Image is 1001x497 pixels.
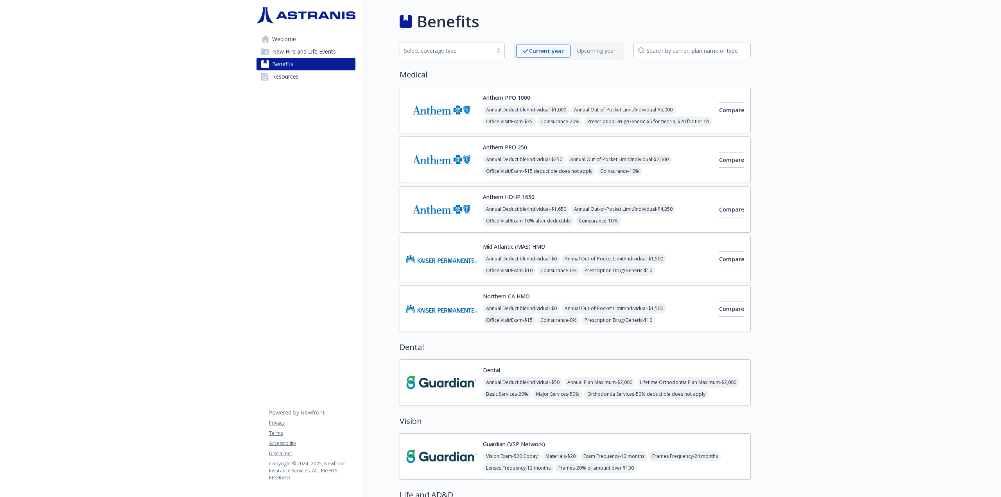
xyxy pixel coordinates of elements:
span: Prescription Drug/Generic - $5 for tier 1a; $20 for tier 1b [584,117,712,127]
span: Prescription Drug/Generic - $10 [581,266,655,276]
span: Resources [272,70,299,83]
button: Compare [719,202,744,217]
span: Annual Deductible/Individual - $0 [483,303,560,314]
h2: Dental [400,341,751,353]
span: Annual Out-of-Pocket Limit/Individual - $1,500 [561,303,666,314]
span: Vision Exam - $20 Copay [483,451,541,461]
button: Anthem PPO 1000 [483,93,530,102]
img: Anthem Blue Cross carrier logo [406,93,477,127]
span: Annual Plan Maximum - $2,000 [564,377,635,388]
span: Prescription Drug/Generic - $10 [581,315,655,325]
span: Annual Deductible/Individual - $0 [483,254,560,264]
span: Annual Deductible/Individual - $250 [483,154,565,165]
a: Terms [269,430,355,437]
img: Kaiser Permanente Insurance Company carrier logo [406,292,477,325]
img: Anthem Blue Cross carrier logo [406,143,477,176]
span: Compare [719,156,744,163]
button: Anthem HDHP 1650 [483,193,535,201]
p: Copyright © 2024 - 2025 , Newfront Insurance Services, ALL RIGHTS RESERVED [269,460,355,481]
img: Anthem Blue Cross carrier logo [406,193,477,226]
span: Lenses Frequency - 12 months [483,463,554,473]
span: Welcome [272,33,296,45]
span: Materials - $20 [542,451,579,461]
span: New Hire and Life Events [272,45,336,58]
span: Coinsurance - 10% [576,216,621,226]
a: Disclaimer [269,450,355,457]
span: Benefits [272,58,293,70]
span: Office Visit/Exam - $10 [483,266,536,276]
span: Annual Out-of-Pocket Limit/Individual - $1,500 [561,254,666,264]
a: Resources [257,70,355,83]
span: Compare [719,206,744,213]
button: Mid Atlantic (MAS) HMO [483,242,545,251]
img: Guardian carrier logo [406,440,477,473]
span: Annual Deductible/Individual - $1,650 [483,204,569,214]
span: Exam Frequency - 12 months [580,451,648,461]
button: Guardian (VSP Network) [483,440,545,448]
span: Office Visit/Exam - $35 [483,117,536,127]
a: Welcome [257,33,355,45]
button: Dental [483,366,500,374]
span: Annual Out-of-Pocket Limit/Individual - $5,000 [571,105,676,115]
h2: Medical [400,69,751,81]
span: Major Services - 50% [533,389,583,399]
a: Accessibility [269,440,355,447]
a: Privacy [269,420,355,427]
img: Kaiser Permanente Insurance Company carrier logo [406,242,477,276]
button: Anthem PPO 250 [483,143,527,151]
span: Orthodontia Services - 50% deductible does not apply [584,389,709,399]
span: Frames Frequency - 24 months [649,451,721,461]
button: Compare [719,152,744,168]
span: Annual Deductible/Individual - $50 [483,377,563,388]
button: Northern CA HMO [483,292,530,300]
span: Coinsurance - 0% [537,315,580,325]
span: Upcoming year [570,45,622,57]
span: Annual Out-of-Pocket Limit/Individual - $4,250 [571,204,676,214]
span: Office Visit/Exam - 10% after deductible [483,216,574,226]
span: Coinsurance - 0% [537,266,580,276]
a: Benefits [257,58,355,70]
span: Office Visit/Exam - $15 [483,315,536,325]
span: Office Visit/Exam - $15 deductible does not apply [483,166,596,176]
span: Compare [719,305,744,312]
span: Basic Services - 20% [483,389,531,399]
span: Coinsurance - 10% [597,166,642,176]
span: Frames - 20% of amount over $130 [555,463,637,473]
h2: Vision [400,415,751,427]
button: Compare [719,251,744,267]
span: Coinsurance - 20% [537,117,583,127]
h1: Benefits [417,10,479,33]
input: search by carrier, plan name or type [633,43,751,58]
span: Lifetime Orthodontia Plan Maximum - $2,000 [637,377,739,388]
span: Compare [719,255,744,263]
p: Current year [529,47,564,55]
span: Compare [719,106,744,114]
img: Guardian carrier logo [406,366,477,399]
div: Select coverage type [404,47,489,55]
a: New Hire and Life Events [257,45,355,58]
p: Upcoming year [577,47,615,55]
span: Annual Deductible/Individual - $1,000 [483,105,569,115]
button: Compare [719,301,744,317]
span: Annual Out-of-Pocket Limit/Individual - $2,500 [567,154,672,165]
button: Compare [719,102,744,118]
